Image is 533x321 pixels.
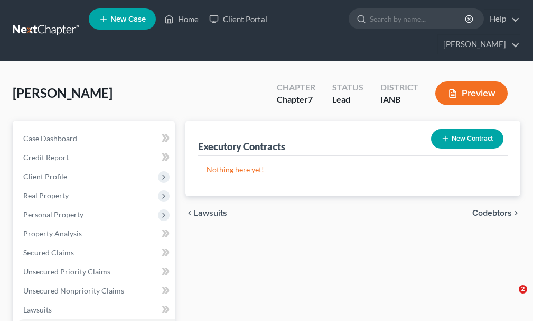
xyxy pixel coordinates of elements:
[23,153,69,162] span: Credit Report
[497,285,522,310] iframe: Intercom live chat
[23,248,74,257] span: Secured Claims
[438,35,520,54] a: [PERSON_NAME]
[204,10,273,29] a: Client Portal
[472,209,512,217] span: Codebtors
[380,94,418,106] div: IANB
[110,15,146,23] span: New Case
[332,94,363,106] div: Lead
[207,164,499,175] p: Nothing here yet!
[198,140,285,153] div: Executory Contracts
[15,224,175,243] a: Property Analysis
[23,305,52,314] span: Lawsuits
[370,9,466,29] input: Search by name...
[431,129,503,149] button: New Contract
[484,10,520,29] a: Help
[23,191,69,200] span: Real Property
[23,267,110,276] span: Unsecured Priority Claims
[15,281,175,300] a: Unsecured Nonpriority Claims
[194,209,227,217] span: Lawsuits
[15,262,175,281] a: Unsecured Priority Claims
[277,81,315,94] div: Chapter
[159,10,204,29] a: Home
[23,134,77,143] span: Case Dashboard
[15,243,175,262] a: Secured Claims
[380,81,418,94] div: District
[23,210,83,219] span: Personal Property
[15,148,175,167] a: Credit Report
[15,129,175,148] a: Case Dashboard
[308,94,313,104] span: 7
[23,286,124,295] span: Unsecured Nonpriority Claims
[23,229,82,238] span: Property Analysis
[185,209,194,217] i: chevron_left
[519,285,527,294] span: 2
[332,81,363,94] div: Status
[13,85,113,100] span: [PERSON_NAME]
[15,300,175,319] a: Lawsuits
[435,81,508,105] button: Preview
[277,94,315,106] div: Chapter
[185,209,227,217] button: chevron_left Lawsuits
[512,209,520,217] i: chevron_right
[472,209,520,217] button: Codebtors chevron_right
[23,172,67,181] span: Client Profile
